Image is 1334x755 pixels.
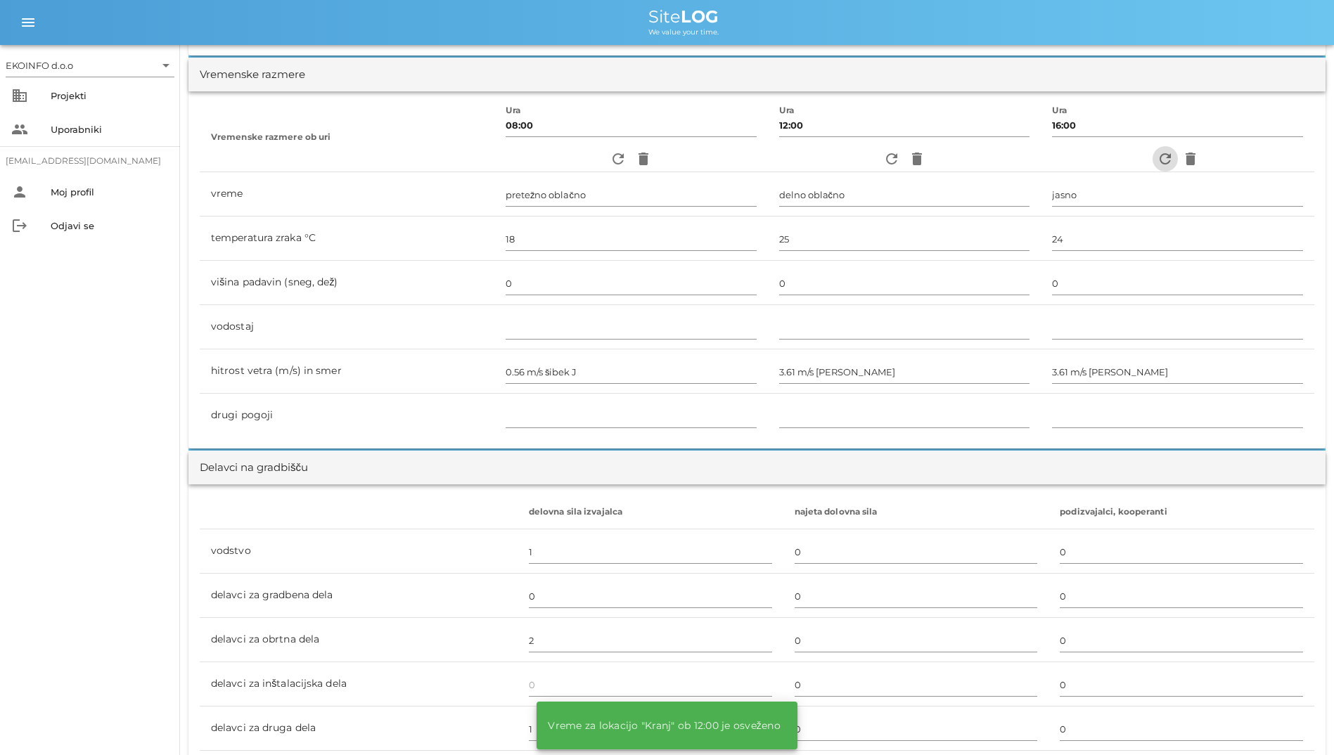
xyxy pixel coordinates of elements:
[200,394,494,437] td: drugi pogoji
[506,105,521,116] label: Ura
[200,529,518,574] td: vodstvo
[529,718,772,740] input: 0
[200,662,518,706] td: delavci za inštalacijska dela
[795,718,1038,740] input: 0
[200,305,494,349] td: vodostaj
[779,105,795,116] label: Ura
[1264,688,1334,755] div: Pripomoček za klepet
[909,150,925,167] i: delete
[681,6,719,27] b: LOG
[529,673,772,696] input: 0
[51,220,169,231] div: Odjavi se
[200,103,494,172] th: Vremenske razmere ob uri
[648,6,719,27] span: Site
[158,57,174,74] i: arrow_drop_down
[11,183,28,200] i: person
[795,585,1038,607] input: 0
[795,629,1038,652] input: 0
[1182,150,1199,167] i: delete
[200,706,518,751] td: delavci za druga dela
[883,150,900,167] i: refresh
[200,574,518,618] td: delavci za gradbena dela
[1060,673,1303,696] input: 0
[200,618,518,662] td: delavci za obrtna dela
[1052,105,1067,116] label: Ura
[529,541,772,563] input: 0
[795,541,1038,563] input: 0
[11,217,28,234] i: logout
[11,87,28,104] i: business
[200,460,308,476] div: Delavci na gradbišču
[1060,541,1303,563] input: 0
[1060,629,1303,652] input: 0
[200,217,494,261] td: temperatura zraka °C
[200,349,494,394] td: hitrost vetra (m/s) in smer
[1157,150,1174,167] i: refresh
[529,585,772,607] input: 0
[648,27,719,37] span: We value your time.
[529,629,772,652] input: 0
[610,150,627,167] i: refresh
[1060,585,1303,607] input: 0
[1048,496,1314,529] th: podizvajalci, kooperanti
[11,121,28,138] i: people
[795,673,1038,696] input: 0
[20,14,37,31] i: menu
[6,54,174,77] div: EKOINFO d.o.o
[200,172,494,217] td: vreme
[537,709,792,742] div: Vreme za lokacijo "Kranj" ob 12:00 je osveženo
[51,186,169,198] div: Moj profil
[6,59,73,72] div: EKOINFO d.o.o
[518,496,783,529] th: delovna sila izvajalca
[635,150,652,167] i: delete
[200,261,494,305] td: višina padavin (sneg, dež)
[200,67,305,83] div: Vremenske razmere
[1264,688,1334,755] iframe: Chat Widget
[51,90,169,101] div: Projekti
[1060,718,1303,740] input: 0
[783,496,1049,529] th: najeta dolovna sila
[51,124,169,135] div: Uporabniki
